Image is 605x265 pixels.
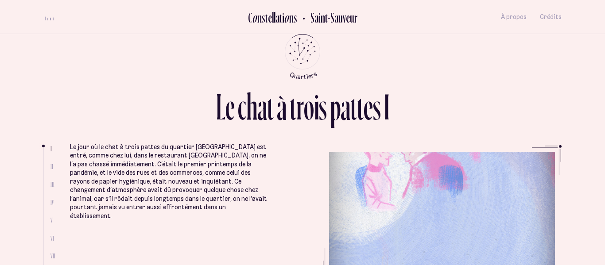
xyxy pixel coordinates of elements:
div: a [341,88,350,125]
span: I [50,145,52,153]
div: p [330,88,341,125]
span: Crédits [540,13,562,21]
div: L [216,88,225,125]
span: À propos [501,13,527,21]
div: s [373,88,381,125]
div: e [268,10,272,25]
div: a [275,10,279,25]
span: VI [50,234,54,242]
div: a [257,88,267,125]
h2: Saint-Sauveur [304,10,357,25]
div: c [238,88,246,125]
button: À propos [501,7,527,27]
button: volume audio [43,12,55,22]
div: t [290,88,296,125]
div: t [267,88,274,125]
div: i [282,10,284,25]
p: Le jour où le chat à trois pattes du quartier [GEOGRAPHIC_DATA] est entré, comme chez lui, dans l... [70,143,267,221]
button: Crédits [540,7,562,27]
span: VII [50,252,55,260]
div: i [314,88,319,125]
span: II [50,163,53,170]
span: V [50,216,53,224]
div: t [265,10,268,25]
div: o [252,10,257,25]
div: t [279,10,282,25]
div: n [289,10,294,25]
span: IV [50,199,54,206]
div: r [296,88,304,125]
div: C [248,10,252,25]
div: e [225,88,235,125]
div: h [246,88,257,125]
div: s [294,10,297,25]
div: s [262,10,265,25]
div: I [384,88,389,125]
div: n [257,10,262,25]
tspan: Quartiers [288,69,318,81]
div: à [277,88,287,125]
button: Retour au Quartier [297,10,357,24]
div: l [272,10,274,25]
div: t [357,88,364,125]
div: l [274,10,275,25]
button: Retour au menu principal [277,34,329,80]
div: o [304,88,314,125]
div: s [319,88,327,125]
div: e [364,88,373,125]
div: t [350,88,357,125]
div: o [284,10,289,25]
span: III [50,181,54,188]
